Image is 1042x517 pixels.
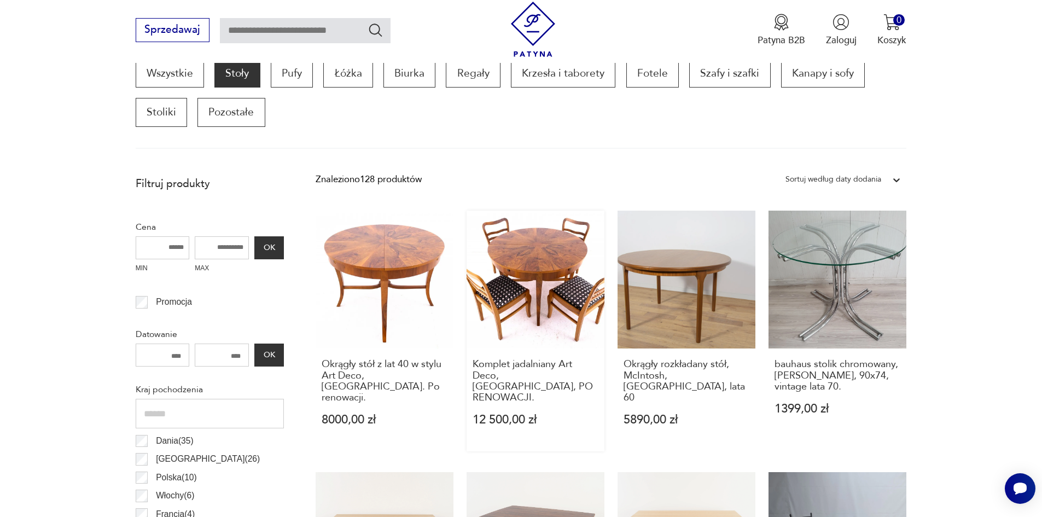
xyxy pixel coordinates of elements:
[773,14,790,31] img: Ikona medalu
[624,414,750,426] p: 5890,00 zł
[473,359,599,404] h3: Komplet jadalniany Art Deco, [GEOGRAPHIC_DATA], PO RENOWACJI.
[136,177,284,191] p: Filtruj produkty
[473,414,599,426] p: 12 500,00 zł
[781,59,865,88] a: Kanapy i sofy
[877,34,906,47] p: Koszyk
[383,59,435,88] a: Biurka
[197,98,265,126] a: Pozostałe
[156,434,194,448] p: Dania ( 35 )
[136,98,187,126] a: Stoliki
[877,14,906,47] button: 0Koszyk
[136,220,284,234] p: Cena
[214,59,260,88] a: Stoły
[271,59,313,88] a: Pufy
[136,382,284,397] p: Kraj pochodzenia
[136,59,204,88] a: Wszystkie
[511,59,615,88] a: Krzesła i taborety
[156,489,194,503] p: Włochy ( 6 )
[1005,473,1035,504] iframe: Smartsupp widget button
[254,344,284,367] button: OK
[826,34,857,47] p: Zaloguj
[626,59,679,88] a: Fotele
[254,236,284,259] button: OK
[368,22,383,38] button: Szukaj
[689,59,770,88] a: Szafy i szafki
[136,259,190,280] label: MIN
[618,211,755,451] a: Okrągły rozkładany stół, McIntosh, Wielka Brytania, lata 60Okrągły rozkładany stół, McIntosh, [GE...
[785,172,881,187] div: Sortuj według daty dodania
[775,359,901,392] h3: bauhaus stolik chromowany, [PERSON_NAME], 90x74, vintage lata 70.
[195,259,249,280] label: MAX
[156,295,192,309] p: Promocja
[446,59,500,88] a: Regały
[883,14,900,31] img: Ikona koszyka
[316,172,422,187] div: Znaleziono 128 produktów
[758,14,805,47] button: Patyna B2B
[758,14,805,47] a: Ikona medaluPatyna B2B
[833,14,849,31] img: Ikonka użytkownika
[316,211,453,451] a: Okrągły stół z lat 40 w stylu Art Deco, Polska. Po renowacji.Okrągły stół z lat 40 w stylu Art De...
[136,18,209,42] button: Sprzedawaj
[322,359,448,404] h3: Okrągły stół z lat 40 w stylu Art Deco, [GEOGRAPHIC_DATA]. Po renowacji.
[323,59,372,88] a: Łóżka
[156,470,197,485] p: Polska ( 10 )
[136,26,209,35] a: Sprzedawaj
[156,452,260,466] p: [GEOGRAPHIC_DATA] ( 26 )
[769,211,906,451] a: bauhaus stolik chromowany, dymione szkło, 90x74, vintage lata 70.bauhaus stolik chromowany, [PERS...
[322,414,448,426] p: 8000,00 zł
[893,14,905,26] div: 0
[758,34,805,47] p: Patyna B2B
[505,2,561,57] img: Patyna - sklep z meblami i dekoracjami vintage
[775,403,901,415] p: 1399,00 zł
[467,211,604,451] a: Komplet jadalniany Art Deco, Polska, PO RENOWACJI.Komplet jadalniany Art Deco, [GEOGRAPHIC_DATA],...
[136,327,284,341] p: Datowanie
[624,359,750,404] h3: Okrągły rozkładany stół, McIntosh, [GEOGRAPHIC_DATA], lata 60
[826,14,857,47] button: Zaloguj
